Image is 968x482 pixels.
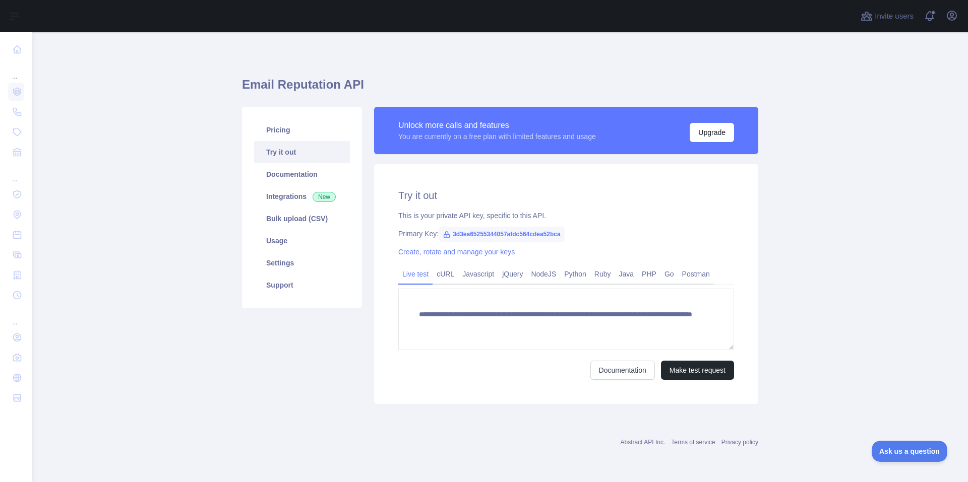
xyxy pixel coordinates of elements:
a: PHP [638,266,660,282]
a: Documentation [590,361,655,380]
a: Usage [254,230,350,252]
a: Terms of service [671,439,715,446]
iframe: Toggle Customer Support [872,441,948,462]
a: Python [560,266,590,282]
a: Integrations New [254,185,350,208]
div: You are currently on a free plan with limited features and usage [398,131,596,142]
a: Bulk upload (CSV) [254,208,350,230]
a: Live test [398,266,433,282]
button: Upgrade [690,123,734,142]
span: Invite users [875,11,914,22]
a: Javascript [458,266,498,282]
div: ... [8,306,24,326]
a: jQuery [498,266,527,282]
a: Support [254,274,350,296]
h1: Email Reputation API [242,77,758,101]
div: Unlock more calls and features [398,119,596,131]
div: ... [8,163,24,183]
a: cURL [433,266,458,282]
button: Make test request [661,361,734,380]
span: New [313,192,336,202]
a: Go [660,266,678,282]
h2: Try it out [398,188,734,202]
a: Create, rotate and manage your keys [398,248,515,256]
a: NodeJS [527,266,560,282]
a: Documentation [254,163,350,185]
a: Privacy policy [721,439,758,446]
span: 3d3ea65255344057afdc564cdea52bca [439,227,565,242]
a: Pricing [254,119,350,141]
div: Primary Key: [398,229,734,239]
a: Settings [254,252,350,274]
a: Try it out [254,141,350,163]
div: ... [8,60,24,81]
button: Invite users [859,8,916,24]
a: Ruby [590,266,615,282]
a: Java [615,266,638,282]
a: Abstract API Inc. [621,439,665,446]
a: Postman [678,266,714,282]
div: This is your private API key, specific to this API. [398,211,734,221]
